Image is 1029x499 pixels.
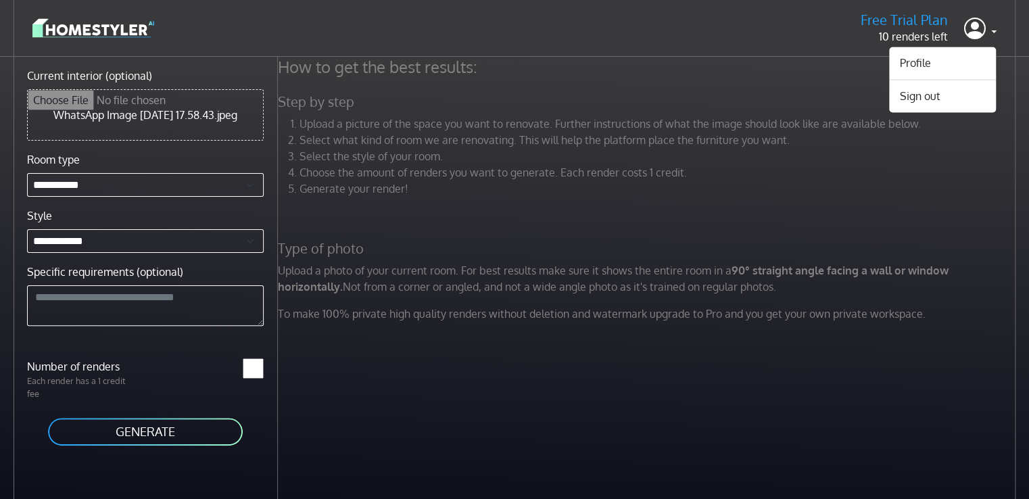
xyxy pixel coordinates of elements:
h4: How to get the best results: [270,57,1027,77]
button: GENERATE [47,417,244,447]
li: Select the style of your room. [300,148,1019,164]
label: Room type [27,151,80,168]
img: logo-3de290ba35641baa71223ecac5eacb59cb85b4c7fdf211dc9aaecaaee71ea2f8.svg [32,16,154,40]
p: Each render has a 1 credit fee [19,375,145,400]
label: Specific requirements (optional) [27,264,183,280]
h5: Free Trial Plan [861,11,948,28]
li: Choose the amount of renders you want to generate. Each render costs 1 credit. [300,164,1019,181]
label: Current interior (optional) [27,68,152,84]
a: Profile [889,52,996,74]
li: Generate your render! [300,181,1019,197]
h5: Type of photo [270,240,1027,257]
button: Sign out [889,85,996,107]
p: 10 renders left [861,28,948,45]
label: Style [27,208,52,224]
li: Upload a picture of the space you want to renovate. Further instructions of what the image should... [300,116,1019,132]
p: To make 100% private high quality renders without deletion and watermark upgrade to Pro and you g... [270,306,1027,322]
li: Select what kind of room we are renovating. This will help the platform place the furniture you w... [300,132,1019,148]
strong: 90° straight angle facing a wall or window horizontally. [278,264,949,293]
h5: Step by step [270,93,1027,110]
p: Upload a photo of your current room. For best results make sure it shows the entire room in a Not... [270,262,1027,295]
label: Number of renders [19,358,145,375]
